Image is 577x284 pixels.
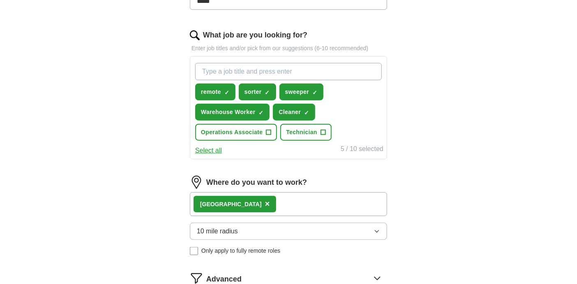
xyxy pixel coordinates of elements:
button: sweeper✓ [279,84,323,100]
span: 10 mile radius [197,226,238,236]
span: sweeper [285,88,309,96]
label: What job are you looking for? [203,30,307,41]
span: sorter [245,88,262,96]
button: sorter✓ [239,84,276,100]
div: [GEOGRAPHIC_DATA] [200,200,262,209]
span: Technician [286,128,317,137]
p: Enter job titles and/or pick from our suggestions (6-10 recommended) [190,44,387,53]
input: Type a job title and press enter [195,63,382,80]
input: Only apply to fully remote roles [190,247,198,255]
span: ✓ [312,89,317,96]
label: Where do you want to work? [206,177,307,188]
button: Technician [280,124,332,141]
span: remote [201,88,221,96]
button: Operations Associate [195,124,277,141]
img: search.png [190,30,200,40]
span: ✓ [258,109,263,116]
button: Cleaner✓ [273,104,315,121]
button: × [265,198,270,210]
span: ✓ [224,89,229,96]
button: 10 mile radius [190,223,387,240]
span: Operations Associate [201,128,263,137]
span: × [265,199,270,208]
button: Warehouse Worker✓ [195,104,270,121]
span: Warehouse Worker [201,108,255,116]
button: remote✓ [195,84,235,100]
div: 5 / 10 selected [341,144,383,156]
span: Cleaner [279,108,301,116]
img: location.png [190,176,203,189]
span: Only apply to fully remote roles [201,247,280,255]
span: ✓ [304,109,309,116]
button: Select all [195,146,222,156]
span: ✓ [265,89,270,96]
